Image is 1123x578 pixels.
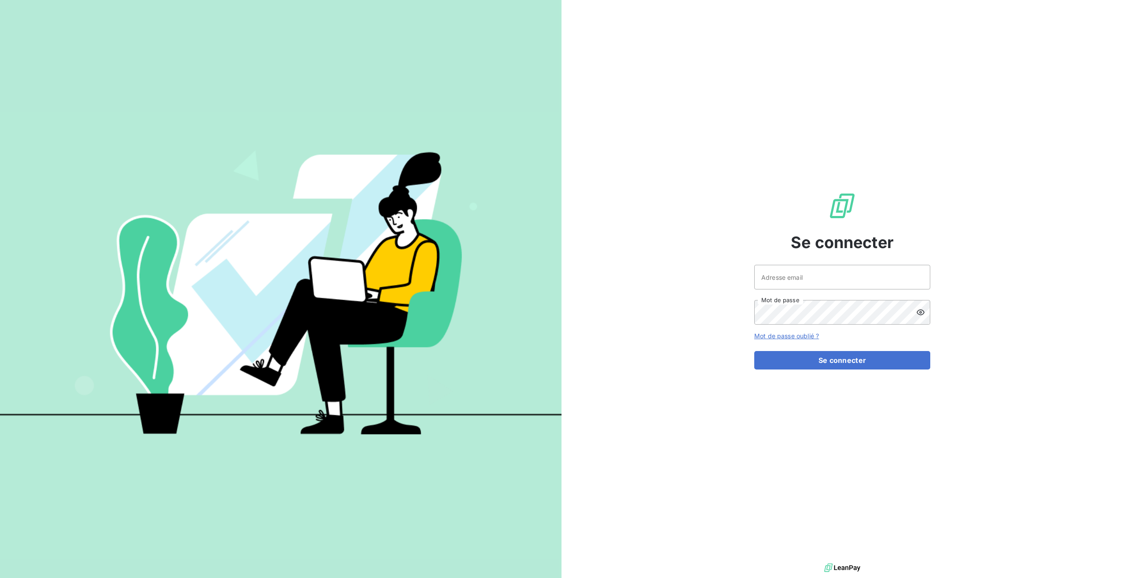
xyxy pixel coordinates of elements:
[754,332,819,340] a: Mot de passe oublié ?
[828,192,856,220] img: Logo LeanPay
[754,265,930,289] input: placeholder
[824,561,860,574] img: logo
[791,230,894,254] span: Se connecter
[754,351,930,369] button: Se connecter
